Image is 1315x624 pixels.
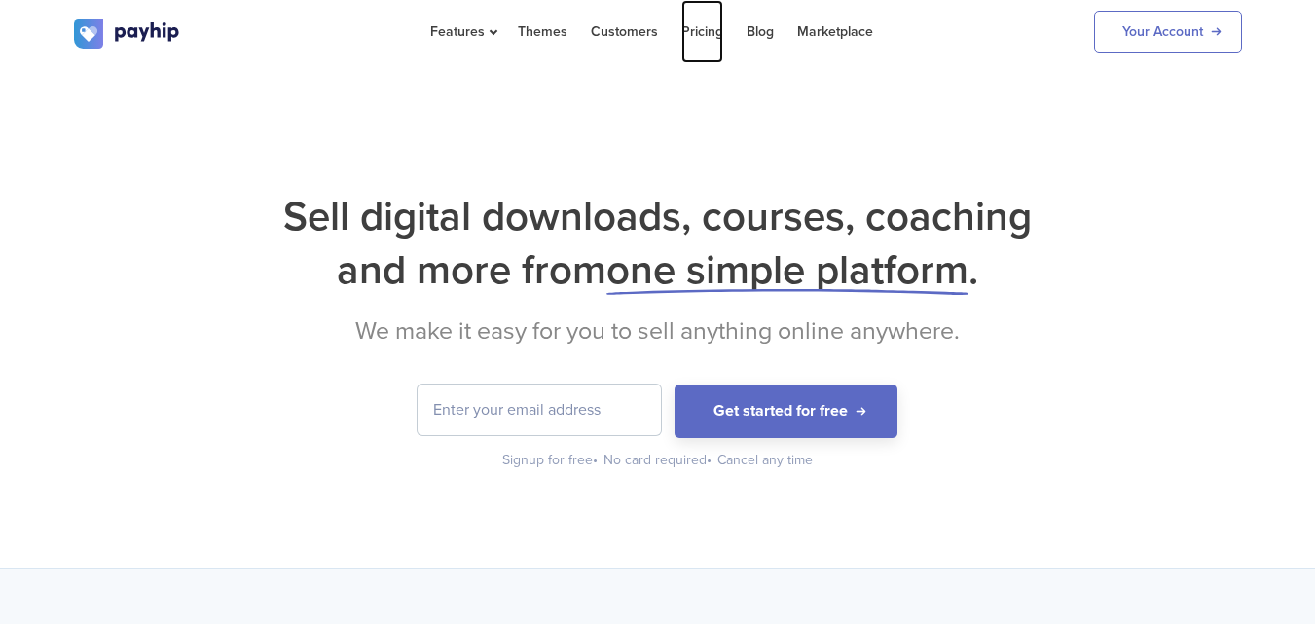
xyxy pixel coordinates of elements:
[593,452,598,468] span: •
[603,451,713,470] div: No card required
[1094,11,1242,53] a: Your Account
[430,23,494,40] span: Features
[717,451,813,470] div: Cancel any time
[74,19,181,49] img: logo.svg
[74,316,1242,346] h2: We make it easy for you to sell anything online anywhere.
[968,245,978,295] span: .
[707,452,712,468] span: •
[606,245,968,295] span: one simple platform
[675,385,897,438] button: Get started for free
[502,451,600,470] div: Signup for free
[74,190,1242,297] h1: Sell digital downloads, courses, coaching and more from
[418,385,661,435] input: Enter your email address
